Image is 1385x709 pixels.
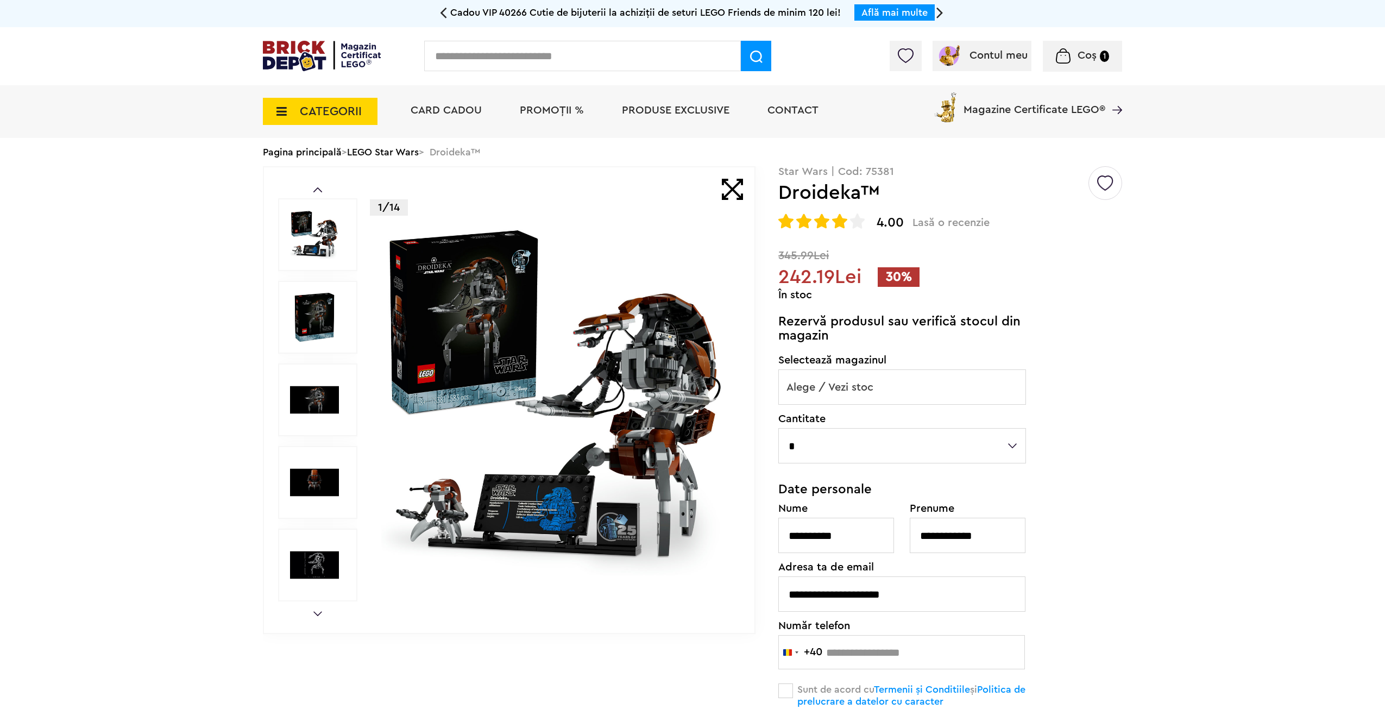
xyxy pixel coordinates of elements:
label: Număr telefon [778,620,1026,631]
span: CATEGORII [300,105,362,117]
a: Produse exclusive [622,105,729,116]
span: Coș [1078,50,1097,61]
div: > > Droideka™ [263,138,1122,166]
button: Selected country [779,636,822,669]
a: LEGO Star Wars [347,147,419,157]
img: Evaluare cu stele [796,214,811,229]
label: Prenume [910,503,1026,514]
div: În stoc [778,290,1122,300]
a: PROMOȚII % [520,105,584,116]
span: 30% [878,267,920,287]
label: Cantitate [778,413,1026,424]
img: Evaluare cu stele [778,214,794,229]
a: Contul meu [937,50,1028,61]
img: Evaluare cu stele [814,214,829,229]
span: Alege / Vezi stoc [779,370,1025,405]
label: Adresa ta de email [778,562,1026,573]
a: Termenii și Conditiile [874,685,970,694]
label: Selectează magazinul [778,355,1026,366]
img: Droideka™ [381,225,731,575]
a: Află mai multe [861,8,928,17]
a: Prev [313,187,322,192]
a: Magazine Certificate LEGO® [1105,90,1122,101]
p: Star Wars | Cod: 75381 [778,166,1122,177]
img: LEGO Star Wars Droideka™ [290,541,339,589]
h1: Droideka™ [778,183,1087,203]
img: Seturi Lego Droideka™ [290,458,339,507]
img: Evaluare cu stele [832,214,847,229]
small: 1 [1100,51,1109,62]
img: Star.png [850,214,865,229]
span: 4.00 [877,216,904,229]
span: 345.99Lei [778,250,1122,261]
span: Lasă o recenzie [912,216,990,229]
a: Next [313,611,322,616]
p: Rezervă produsul sau verifică stocul din magazin [778,315,1026,343]
a: Pagina principală [263,147,342,157]
label: Nume [778,503,895,514]
span: Magazine Certificate LEGO® [964,90,1105,115]
span: Alege / Vezi stoc [778,369,1026,405]
span: 242.19Lei [778,267,861,287]
div: +40 [804,647,822,657]
span: Cadou VIP 40266 Cutie de bijuterii la achiziții de seturi LEGO Friends de minim 120 lei! [450,8,841,17]
img: Droideka™ [290,210,339,259]
a: Contact [767,105,819,116]
span: Contul meu [969,50,1028,61]
img: Droideka™ [290,293,339,342]
h3: Date personale [778,483,1026,496]
p: 1/14 [370,199,408,216]
img: Droideka™ LEGO 75381 [290,375,339,424]
a: Card Cadou [411,105,482,116]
